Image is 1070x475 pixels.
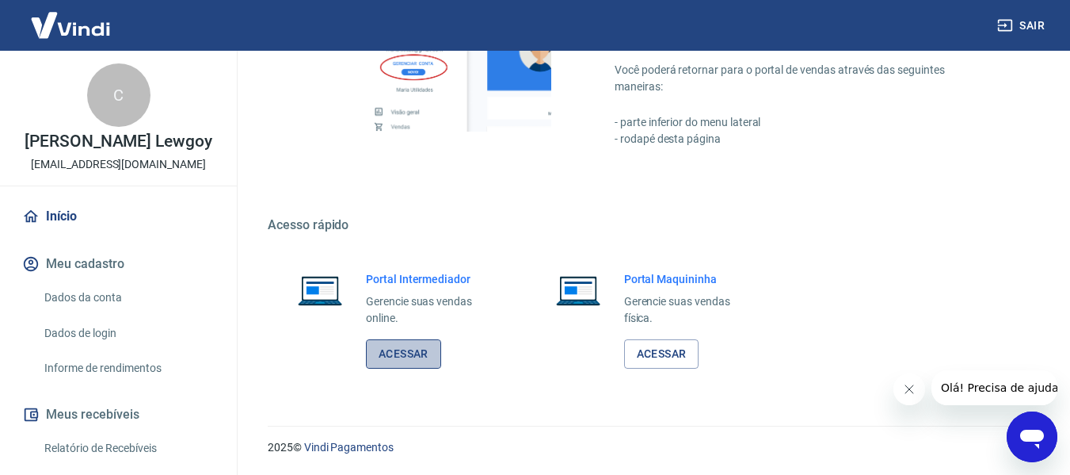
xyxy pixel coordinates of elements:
h6: Portal Intermediador [366,271,497,287]
div: C [87,63,150,127]
a: Informe de rendimentos [38,352,218,385]
a: Acessar [624,339,699,369]
p: 2025 © [268,439,1032,456]
iframe: Fechar mensagem [893,373,925,405]
a: Vindi Pagamentos [304,441,394,454]
a: Início [19,199,218,234]
img: Imagem de um notebook aberto [287,271,353,309]
p: Gerencie suas vendas online. [366,293,497,327]
a: Relatório de Recebíveis [38,432,218,465]
p: Gerencie suas vendas física. [624,293,756,327]
button: Meu cadastro [19,247,218,282]
iframe: Mensagem da empresa [931,370,1057,405]
img: Imagem de um notebook aberto [545,271,611,309]
a: Dados de login [38,317,218,350]
p: Você poderá retornar para o portal de vendas através das seguintes maneiras: [615,62,994,95]
p: - rodapé desta página [615,131,994,147]
iframe: Botão para abrir a janela de mensagens [1007,412,1057,462]
a: Acessar [366,339,441,369]
button: Meus recebíveis [19,397,218,432]
span: Olá! Precisa de ajuda? [10,11,133,24]
button: Sair [994,11,1051,40]
p: [PERSON_NAME] Lewgoy [25,133,212,150]
a: Dados da conta [38,282,218,314]
h6: Portal Maquininha [624,271,756,287]
p: - parte inferior do menu lateral [615,114,994,131]
img: Vindi [19,1,122,49]
h5: Acesso rápido [268,217,1032,233]
p: [EMAIL_ADDRESS][DOMAIN_NAME] [31,156,206,173]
